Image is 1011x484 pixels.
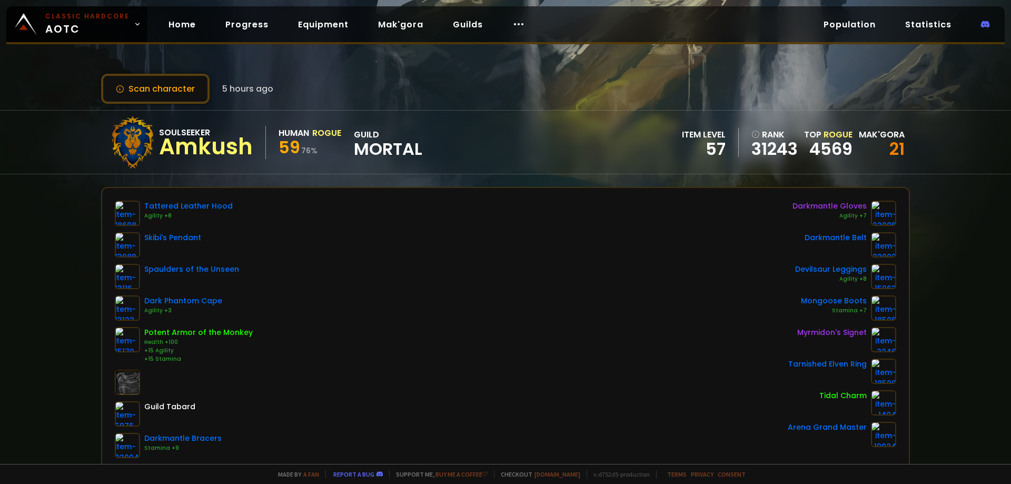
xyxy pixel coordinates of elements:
[115,327,140,352] img: item-15170
[272,470,319,478] span: Made by
[217,14,277,35] a: Progress
[871,390,896,416] img: item-1404
[805,232,867,243] div: Darkmantle Belt
[144,401,195,412] div: Guild Tabard
[159,126,253,139] div: Soulseeker
[354,141,422,157] span: Mortal
[159,139,253,155] div: Amkush
[871,232,896,258] img: item-22002
[751,128,798,141] div: rank
[389,470,488,478] span: Support me,
[160,14,204,35] a: Home
[788,422,867,433] div: Arena Grand Master
[144,355,253,363] div: +15 Stamina
[303,470,319,478] a: a fan
[587,470,650,478] span: v. d752d5 - production
[804,128,853,141] div: Top
[115,295,140,321] img: item-13122
[797,327,867,338] div: Myrmidon's Signet
[144,232,201,243] div: Skibi's Pendant
[144,444,222,452] div: Stamina +9
[871,422,896,447] img: item-19024
[279,126,309,140] div: Human
[871,359,896,384] img: item-18500
[222,82,273,95] span: 5 hours ago
[897,14,960,35] a: Statistics
[859,141,905,157] div: 21
[801,307,867,315] div: Stamina +7
[871,295,896,321] img: item-18506
[144,307,222,315] div: Agility +3
[795,264,867,275] div: Devilsaur Leggings
[859,128,905,141] div: Mak'gora
[444,14,491,35] a: Guilds
[144,264,239,275] div: Spaulders of the Unseen
[45,12,130,21] small: Classic Hardcore
[115,264,140,289] img: item-13116
[101,74,210,104] button: Scan character
[115,433,140,458] img: item-22004
[801,295,867,307] div: Mongoose Boots
[144,327,253,338] div: Potent Armor of the Monkey
[792,212,867,220] div: Agility +7
[312,126,341,140] div: Rogue
[115,401,140,427] img: item-5976
[45,12,130,37] span: AOTC
[815,14,884,35] a: Population
[691,470,713,478] a: Privacy
[115,201,140,226] img: item-18698
[333,470,374,478] a: Report a bug
[819,390,867,401] div: Tidal Charm
[795,275,867,283] div: Agility +8
[354,128,422,157] div: guild
[144,347,253,355] div: +15 Agility
[290,14,357,35] a: Equipment
[824,129,853,141] span: Rogue
[809,137,853,161] a: 4569
[144,295,222,307] div: Dark Phantom Cape
[751,141,798,157] a: 31243
[279,135,300,159] span: 59
[871,264,896,289] img: item-15062
[792,201,867,212] div: Darkmantle Gloves
[370,14,432,35] a: Mak'gora
[494,470,580,478] span: Checkout
[788,359,867,370] div: Tarnished Elven Ring
[682,141,726,157] div: 57
[435,470,488,478] a: Buy me a coffee
[144,338,253,347] div: Health +100
[144,433,222,444] div: Darkmantle Bracers
[871,327,896,352] img: item-2246
[871,201,896,226] img: item-22006
[301,145,318,156] small: 76 %
[718,470,746,478] a: Consent
[534,470,580,478] a: [DOMAIN_NAME]
[682,128,726,141] div: item level
[144,201,233,212] div: Tattered Leather Hood
[115,232,140,258] img: item-13089
[144,212,233,220] div: Agility +8
[667,470,687,478] a: Terms
[6,6,147,42] a: Classic HardcoreAOTC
